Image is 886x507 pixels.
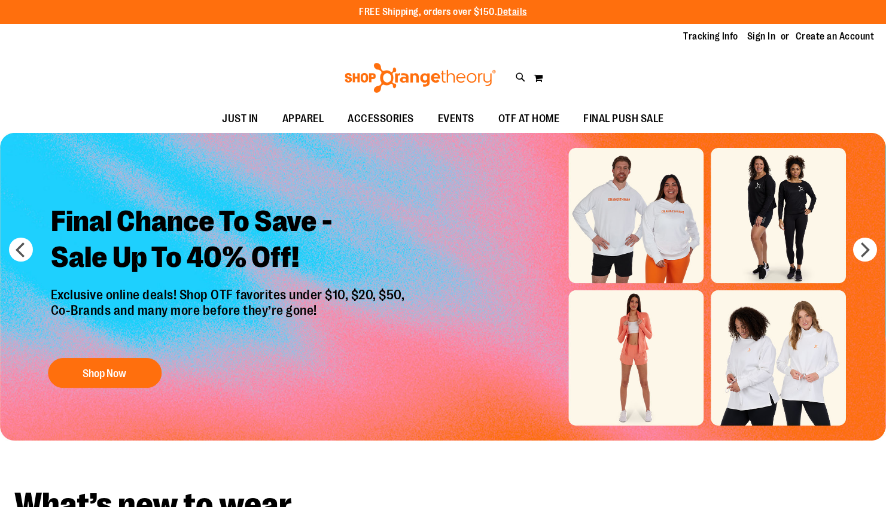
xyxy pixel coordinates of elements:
a: EVENTS [426,105,486,133]
img: Shop Orangetheory [343,63,498,93]
a: ACCESSORIES [336,105,426,133]
span: OTF AT HOME [498,105,560,132]
span: APPAREL [282,105,324,132]
a: Tracking Info [683,30,738,43]
a: APPAREL [270,105,336,133]
a: Details [497,7,527,17]
span: EVENTS [438,105,474,132]
a: JUST IN [210,105,270,133]
a: Create an Account [796,30,875,43]
a: Sign In [747,30,776,43]
span: FINAL PUSH SALE [583,105,664,132]
button: Shop Now [48,358,162,388]
p: FREE Shipping, orders over $150. [359,5,527,19]
h2: Final Chance To Save - Sale Up To 40% Off! [42,195,417,287]
button: next [853,238,877,262]
p: Exclusive online deals! Shop OTF favorites under $10, $20, $50, Co-Brands and many more before th... [42,287,417,346]
button: prev [9,238,33,262]
a: Final Chance To Save -Sale Up To 40% Off! Exclusive online deals! Shop OTF favorites under $10, $... [42,195,417,394]
a: FINAL PUSH SALE [571,105,676,133]
span: ACCESSORIES [348,105,414,132]
a: OTF AT HOME [486,105,572,133]
span: JUST IN [222,105,258,132]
